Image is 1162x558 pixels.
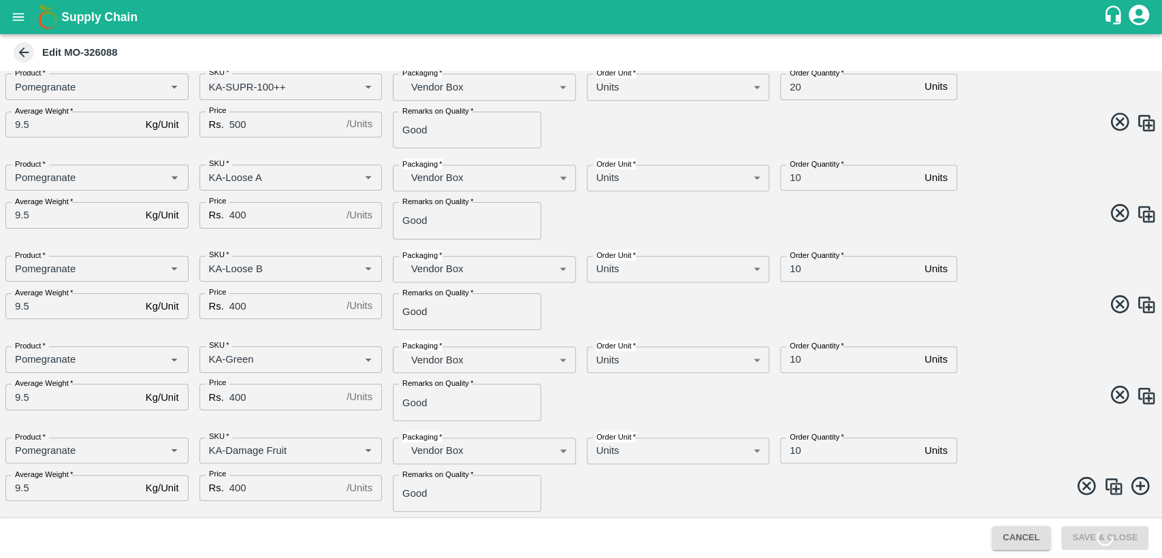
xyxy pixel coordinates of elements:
p: Vendor Box [411,443,554,458]
p: Rs. [209,390,224,405]
a: Supply Chain [61,7,1103,27]
label: Remarks on Quality [402,287,473,298]
label: SKU [209,340,229,351]
label: Order Unit [596,67,636,78]
label: Order Quantity [790,67,844,78]
p: Units [596,170,619,185]
p: Rs. [209,299,224,314]
p: Vendor Box [411,170,554,185]
label: Packaging [402,67,442,78]
label: Average Weight [15,196,73,207]
img: CloneIcon [1136,386,1157,406]
input: 0 [229,202,341,228]
label: Order Unit [596,340,636,351]
p: Units [924,261,948,276]
label: Packaging [402,431,442,442]
img: CloneIcon [1136,295,1157,315]
label: Remarks on Quality [402,196,473,207]
label: Product [15,340,46,351]
input: 0 [780,73,919,99]
button: Open [165,169,183,186]
label: Order Quantity [790,431,844,442]
p: Units [596,261,619,276]
label: Product [15,159,46,169]
button: Open [165,260,183,278]
p: Vendor Box [411,352,554,367]
input: 0 [5,384,140,410]
div: customer-support [1103,5,1127,29]
img: logo [34,3,61,31]
label: SKU [209,159,229,169]
label: Remarks on Quality [402,469,473,480]
p: Rs. [209,480,224,495]
p: Units [596,443,619,458]
label: Price [209,105,226,116]
p: Kg/Unit [146,117,179,132]
p: Units [924,79,948,94]
input: 0 [5,475,140,501]
label: Order Unit [596,159,636,169]
label: Product [15,250,46,261]
label: Remarks on Quality [402,105,473,116]
input: 0 [780,165,919,191]
input: 0 [780,256,919,282]
img: CloneIcon [1136,204,1157,225]
label: Product [15,67,46,78]
p: Kg/Unit [146,208,179,223]
input: 0 [5,202,140,228]
label: SKU [209,431,229,442]
input: 0 [780,438,919,463]
label: Price [209,469,226,480]
input: 0 [780,346,919,372]
p: Kg/Unit [146,299,179,314]
label: Average Weight [15,469,73,480]
p: Units [596,352,619,367]
input: 0 [229,384,341,410]
input: 0 [229,293,341,319]
button: Open [359,169,377,186]
label: Price [209,196,226,207]
label: Average Weight [15,287,73,298]
label: Average Weight [15,378,73,389]
button: Open [165,350,183,368]
p: Kg/Unit [146,480,179,495]
label: Order Quantity [790,340,844,351]
input: 0 [229,112,341,137]
p: Units [924,352,948,367]
b: Edit MO-326088 [42,47,118,58]
img: CloneIcon [1103,476,1124,497]
label: Price [209,378,226,389]
label: Remarks on Quality [402,378,473,389]
button: Open [165,442,183,459]
label: Order Quantity [790,159,844,169]
button: Open [359,442,377,459]
button: Open [359,78,377,95]
button: Open [165,78,183,95]
label: Average Weight [15,105,73,116]
p: Vendor Box [411,80,554,95]
b: Supply Chain [61,10,138,24]
label: Packaging [402,250,442,261]
input: 0 [229,475,341,501]
div: account of current user [1127,3,1151,31]
img: CloneIcon [1136,113,1157,133]
button: Open [359,260,377,278]
label: SKU [209,67,229,78]
p: Units [924,170,948,185]
button: Open [359,350,377,368]
label: Order Quantity [790,250,844,261]
input: 0 [5,293,140,319]
label: Packaging [402,340,442,351]
p: Rs. [209,117,224,132]
label: Price [209,287,226,298]
label: Order Unit [596,250,636,261]
p: Rs. [209,208,224,223]
button: open drawer [3,1,34,33]
label: Order Unit [596,431,636,442]
p: Vendor Box [411,261,554,276]
label: SKU [209,250,229,261]
label: Product [15,431,46,442]
button: Cancel [992,526,1050,550]
label: Packaging [402,159,442,169]
input: 0 [5,112,140,137]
